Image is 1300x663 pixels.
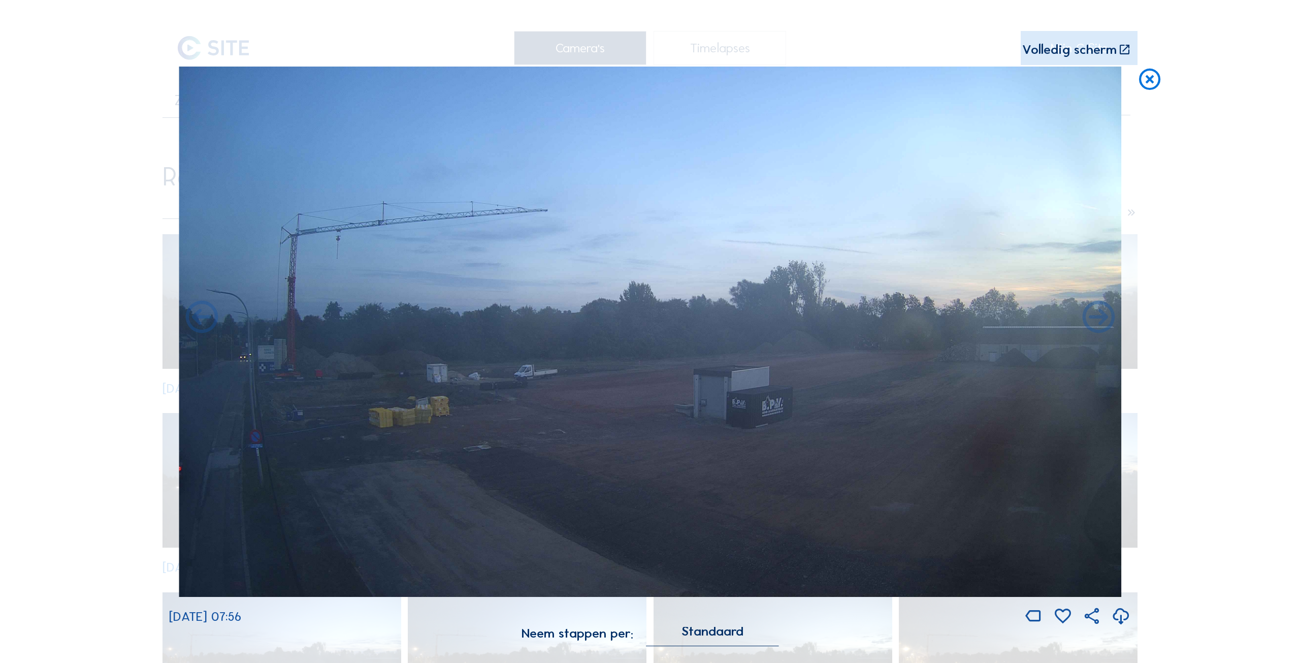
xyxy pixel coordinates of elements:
[681,627,743,636] div: Standaard
[1022,43,1117,56] div: Volledig scherm
[179,67,1121,597] img: Image
[169,609,241,624] span: [DATE] 07:56
[182,299,221,338] i: Forward
[646,627,778,646] div: Standaard
[1079,299,1118,338] i: Back
[522,627,633,640] div: Neem stappen per:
